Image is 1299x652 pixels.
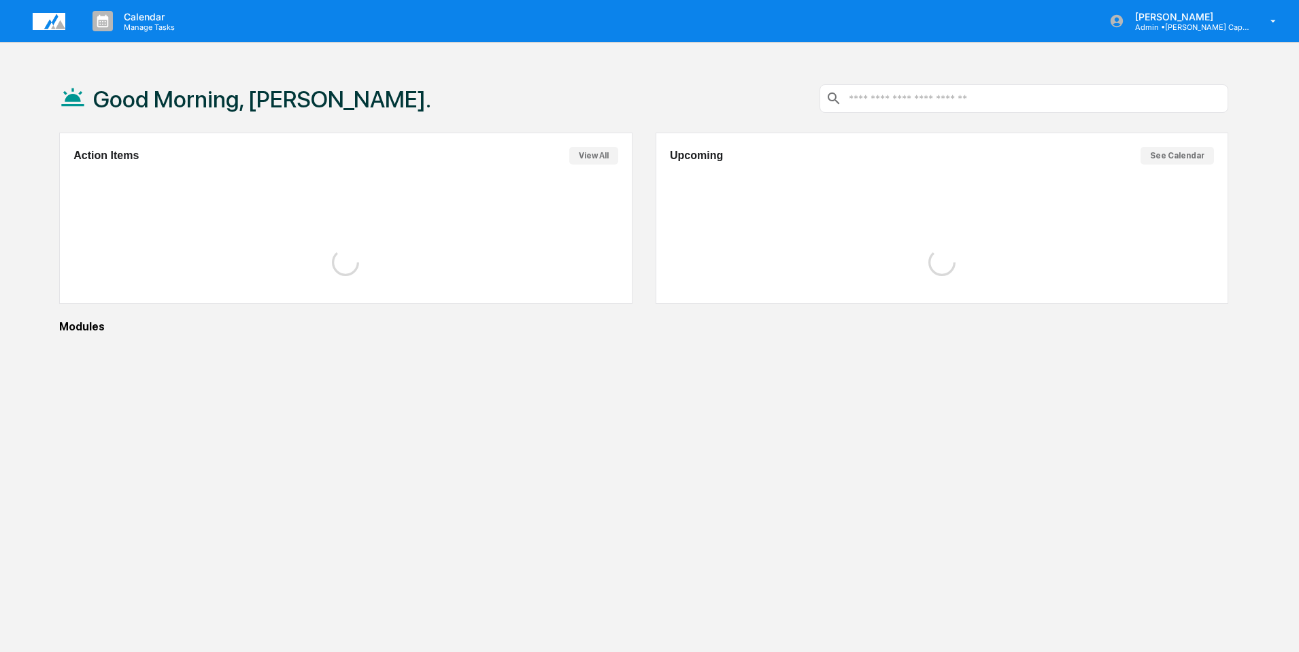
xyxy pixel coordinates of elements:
h1: Good Morning, [PERSON_NAME]. [93,86,431,113]
button: See Calendar [1141,147,1214,165]
h2: Action Items [73,150,139,162]
p: Admin • [PERSON_NAME] Capital Management [1124,22,1251,32]
button: View All [569,147,618,165]
p: Manage Tasks [113,22,182,32]
p: [PERSON_NAME] [1124,11,1251,22]
h2: Upcoming [670,150,723,162]
img: logo [33,13,65,30]
div: Modules [59,320,1228,333]
p: Calendar [113,11,182,22]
